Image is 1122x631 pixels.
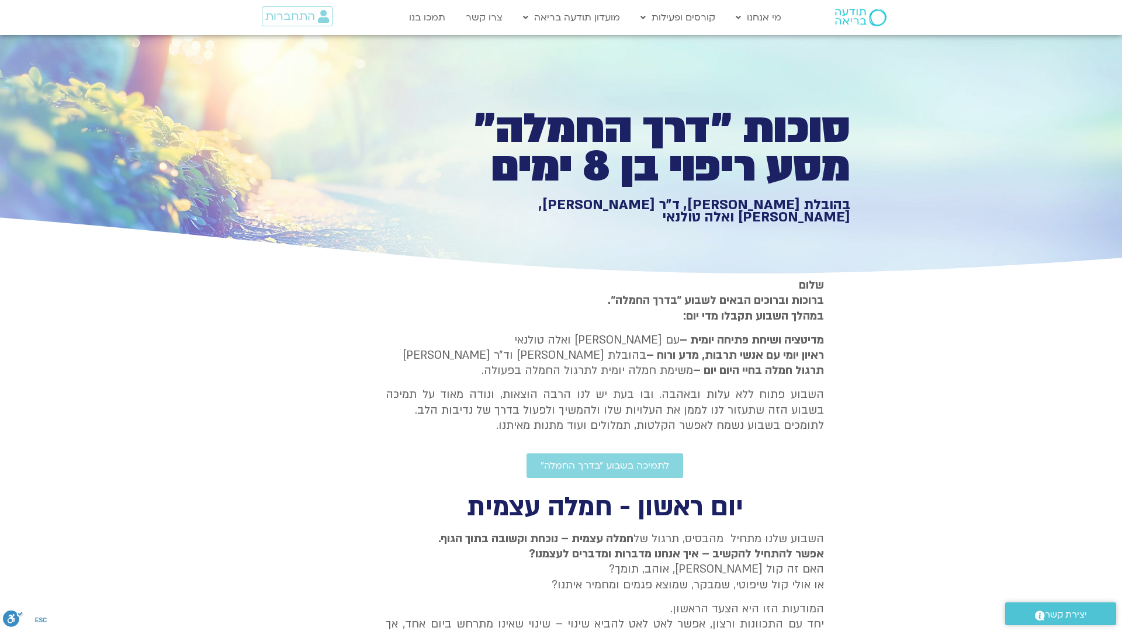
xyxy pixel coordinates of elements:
p: עם [PERSON_NAME] ואלה טולנאי בהובלת [PERSON_NAME] וד״ר [PERSON_NAME] משימת חמלה יומית לתרגול החמל... [386,332,824,379]
p: השבוע שלנו מתחיל מהבסיס, תרגול של האם זה קול [PERSON_NAME], אוהב, תומך? או אולי קול שיפוטי, שמבקר... [386,531,824,593]
a: קורסים ופעילות [635,6,721,29]
img: תודעה בריאה [835,9,886,26]
span: לתמיכה בשבוע ״בדרך החמלה״ [541,460,669,471]
b: ראיון יומי עם אנשי תרבות, מדע ורוח – [646,348,824,363]
h1: סוכות ״דרך החמלה״ מסע ריפוי בן 8 ימים [445,110,850,186]
strong: חמלה עצמית – נוכחת וקשובה בתוך הגוף. אפשר להתחיל להקשיב – איך אנחנו מדברות ומדברים לעצמנו? [438,531,824,561]
strong: שלום [799,278,824,293]
a: מועדון תודעה בריאה [517,6,626,29]
strong: מדיטציה ושיחת פתיחה יומית – [680,332,824,348]
b: תרגול חמלה בחיי היום יום – [693,363,824,378]
a: התחברות [262,6,333,26]
span: יצירת קשר [1045,607,1087,623]
a: תמכו בנו [403,6,451,29]
a: יצירת קשר [1005,602,1116,625]
span: התחברות [265,10,315,23]
h2: יום ראשון - חמלה עצמית [386,495,824,519]
a: מי אנחנו [730,6,787,29]
h1: בהובלת [PERSON_NAME], ד״ר [PERSON_NAME], [PERSON_NAME] ואלה טולנאי [445,199,850,224]
a: צרו קשר [460,6,508,29]
strong: ברוכות וברוכים הבאים לשבוע ״בדרך החמלה״. במהלך השבוע תקבלו מדי יום: [608,293,824,323]
a: לתמיכה בשבוע ״בדרך החמלה״ [527,453,683,478]
p: השבוע פתוח ללא עלות ובאהבה. ובו בעת יש לנו הרבה הוצאות, ונודה מאוד על תמיכה בשבוע הזה שתעזור לנו ... [386,387,824,433]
